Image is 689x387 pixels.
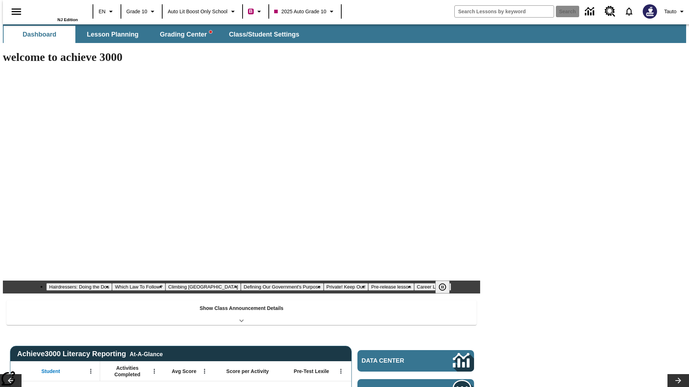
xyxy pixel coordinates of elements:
[274,8,326,15] span: 2025 Auto Grade 10
[661,5,689,18] button: Profile/Settings
[112,283,165,291] button: Slide 2 Which Law To Follow?
[414,283,451,291] button: Slide 7 Career Lesson
[209,30,212,33] svg: writing assistant alert
[620,2,638,21] a: Notifications
[41,368,60,374] span: Student
[241,283,323,291] button: Slide 4 Defining Our Government's Purpose
[229,30,299,39] span: Class/Student Settings
[638,2,661,21] button: Select a new avatar
[46,283,112,291] button: Slide 1 Hairdressers: Doing the Dos
[249,7,253,16] span: B
[149,366,160,377] button: Open Menu
[99,8,106,15] span: EN
[168,8,228,15] span: Auto Lit Boost only School
[6,1,27,22] button: Open side menu
[3,24,686,43] div: SubNavbar
[271,5,339,18] button: Class: 2025 Auto Grade 10, Select your class
[165,283,241,291] button: Slide 3 Climbing Mount Tai
[226,368,269,374] span: Score per Activity
[664,8,676,15] span: Tauto
[150,26,222,43] button: Grading Center
[165,5,240,18] button: School: Auto Lit Boost only School, Select your school
[172,368,196,374] span: Avg Score
[199,366,210,377] button: Open Menu
[4,26,75,43] button: Dashboard
[357,350,474,372] a: Data Center
[455,6,554,17] input: search field
[581,2,600,21] a: Data Center
[324,283,369,291] button: Slide 5 Private! Keep Out!
[85,366,96,377] button: Open Menu
[667,374,689,387] button: Lesson carousel, Next
[31,3,78,18] a: Home
[123,5,160,18] button: Grade: Grade 10, Select a grade
[77,26,149,43] button: Lesson Planning
[95,5,118,18] button: Language: EN, Select a language
[17,350,163,358] span: Achieve3000 Literacy Reporting
[3,51,480,64] h1: welcome to achieve 3000
[294,368,329,374] span: Pre-Test Lexile
[23,30,56,39] span: Dashboard
[6,300,477,325] div: Show Class Announcement Details
[223,26,305,43] button: Class/Student Settings
[3,26,306,43] div: SubNavbar
[435,281,450,293] button: Pause
[87,30,139,39] span: Lesson Planning
[130,350,163,358] div: At-A-Glance
[435,281,457,293] div: Pause
[57,18,78,22] span: NJ Edition
[643,4,657,19] img: Avatar
[368,283,414,291] button: Slide 6 Pre-release lesson
[104,365,151,378] span: Activities Completed
[600,2,620,21] a: Resource Center, Will open in new tab
[362,357,429,364] span: Data Center
[200,305,283,312] p: Show Class Announcement Details
[126,8,147,15] span: Grade 10
[31,3,78,22] div: Home
[245,5,266,18] button: Boost Class color is violet red. Change class color
[160,30,212,39] span: Grading Center
[336,366,346,377] button: Open Menu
